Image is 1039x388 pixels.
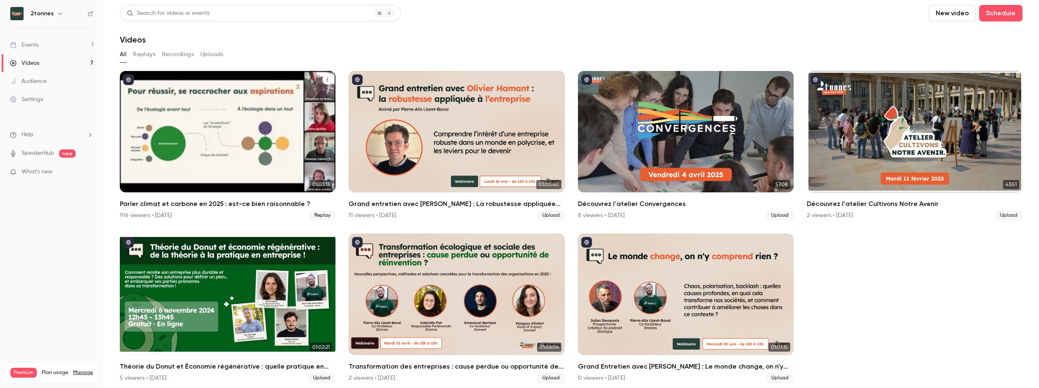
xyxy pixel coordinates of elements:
div: Audience [10,77,47,85]
button: New video [929,5,976,21]
a: 01:03:13Parler climat et carbone en 2025 : est-ce bien raisonnable ?916 viewers • [DATE]Replay [120,71,335,220]
span: Upload [537,211,565,220]
h2: Théorie du Donut et Économie régénérative : quelle pratique en entreprise ? [120,362,335,371]
div: 0 viewers • [DATE] [578,374,625,382]
li: Théorie du Donut et Économie régénérative : quelle pratique en entreprise ? [120,234,335,383]
span: Premium [10,368,37,378]
a: 01:01:15Grand Entretien avec [PERSON_NAME] : Le monde change, on n'y comprend rien ?0 viewers • [... [578,234,794,383]
img: 2tonnes [10,7,24,20]
button: published [581,74,592,85]
span: Upload [537,373,565,383]
div: 916 viewers • [DATE] [120,211,172,220]
h2: Découvrez l'atelier Convergences [578,199,794,209]
span: Upload [995,211,1022,220]
span: 01:03:13 [310,180,332,189]
button: published [352,237,363,248]
button: published [123,237,134,248]
span: Upload [308,373,335,383]
div: Videos [10,59,39,67]
a: 01:00:40Grand entretien avec [PERSON_NAME] : La robustesse appliquée aux entreprises11 viewers •... [349,71,564,220]
div: 8 viewers • [DATE] [578,211,625,220]
h1: Videos [120,35,146,45]
div: Settings [10,95,43,104]
h2: Grand entretien avec [PERSON_NAME] : La robustesse appliquée aux entreprises [349,199,564,209]
div: Search for videos or events [127,9,209,18]
ul: Videos [120,71,1022,383]
a: 57:08Découvrez l'atelier Convergences8 viewers • [DATE]Upload [578,71,794,220]
button: Uploads [200,48,223,61]
span: 01:01:15 [768,343,790,352]
li: Découvrez l'atelier Convergences [578,71,794,220]
button: published [123,74,134,85]
li: Découvrez l'atelier Cultivons Notre Avenir [807,71,1022,220]
h2: Découvrez l'atelier Cultivons Notre Avenir [807,199,1022,209]
section: Videos [120,5,1022,383]
li: help-dropdown-opener [10,130,93,139]
div: 2 viewers • [DATE] [349,374,395,382]
div: 11 viewers • [DATE] [349,211,396,220]
a: SpeakerHub [21,149,54,158]
button: Replays [133,48,155,61]
span: 01:06:04 [537,343,561,352]
h2: Transformation des entreprises : cause perdue ou opportunité de réinvention ? [349,362,564,371]
button: published [810,74,821,85]
span: 01:02:21 [310,343,332,352]
li: Transformation des entreprises : cause perdue ou opportunité de réinvention ? [349,234,564,383]
div: 2 viewers • [DATE] [807,211,853,220]
span: What's new [21,168,52,176]
a: 01:02:21Théorie du Donut et Économie régénérative : quelle pratique en entreprise ?5 viewers • [D... [120,234,335,383]
li: Parler climat et carbone en 2025 : est-ce bien raisonnable ? [120,71,335,220]
span: new [59,149,76,158]
span: 57:08 [773,180,790,189]
button: All [120,48,126,61]
button: published [352,74,363,85]
span: Plan usage [42,369,68,376]
button: Recordings [162,48,194,61]
h6: 2tonnes [31,9,54,18]
div: Events [10,41,38,49]
a: Manage [73,369,93,376]
span: Upload [766,373,794,383]
button: Schedule [979,5,1022,21]
a: 43:51Découvrez l'atelier Cultivons Notre Avenir2 viewers • [DATE]Upload [807,71,1022,220]
iframe: Noticeable Trigger [83,168,93,176]
span: Help [21,130,33,139]
button: published [581,237,592,248]
a: 01:06:04Transformation des entreprises : cause perdue ou opportunité de réinvention ?2 viewers • ... [349,234,564,383]
span: 01:00:40 [536,180,561,189]
span: 43:51 [1003,180,1019,189]
span: Replay [309,211,335,220]
li: Grand Entretien avec Julien Devaureix : Le monde change, on n'y comprend rien ? [578,234,794,383]
div: 5 viewers • [DATE] [120,374,166,382]
li: Grand entretien avec Olivier Hamant : La robustesse appliquée aux entreprises [349,71,564,220]
h2: Grand Entretien avec [PERSON_NAME] : Le monde change, on n'y comprend rien ? [578,362,794,371]
h2: Parler climat et carbone en 2025 : est-ce bien raisonnable ? [120,199,335,209]
span: Upload [766,211,794,220]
